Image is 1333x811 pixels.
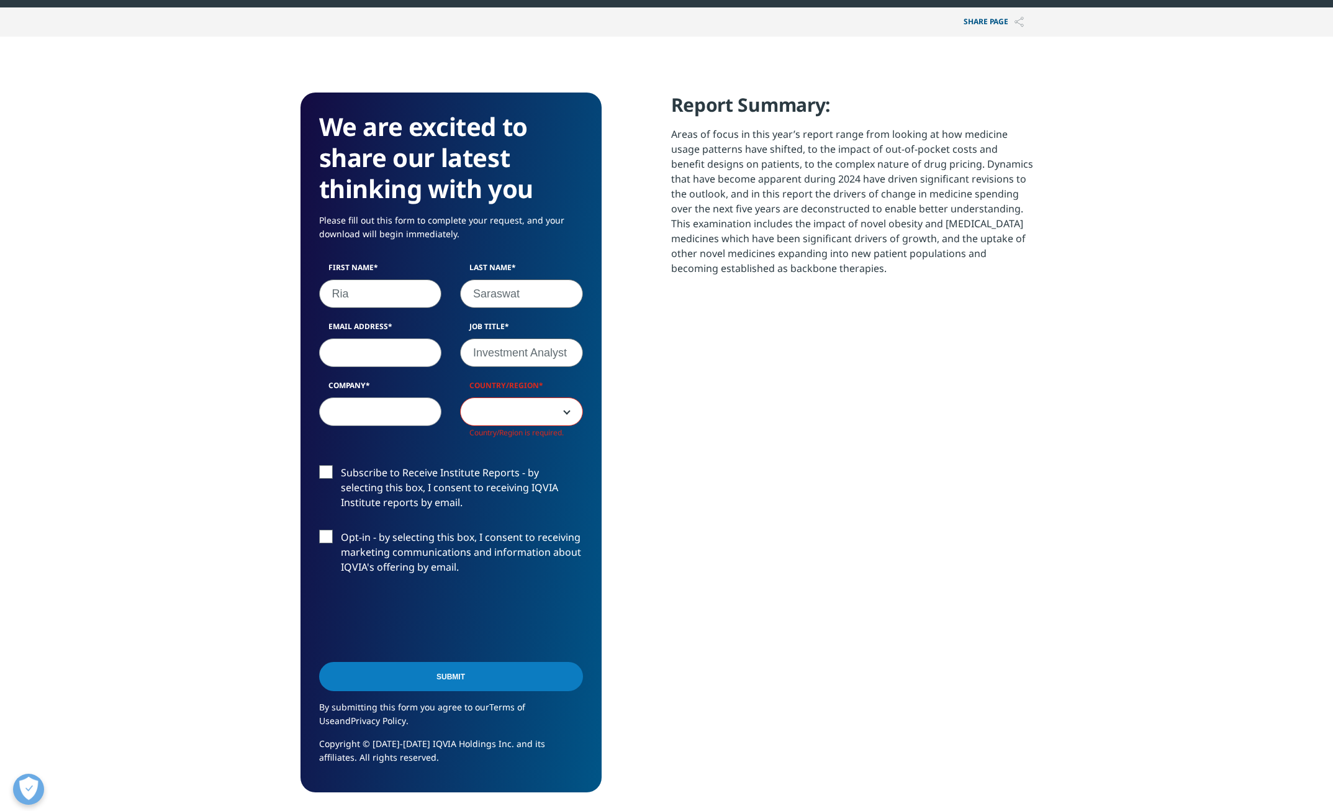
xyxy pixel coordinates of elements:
p: Please fill out this form to complete your request, and your download will begin immediately. [319,214,583,250]
input: Submit [319,662,583,691]
a: Privacy Policy [351,715,406,727]
button: Open Preferences [13,774,44,805]
label: Email Address [319,321,442,338]
label: Country/Region [460,380,583,397]
p: Copyright © [DATE]-[DATE] IQVIA Holdings Inc. and its affiliates. All rights reserved. [319,737,583,774]
label: Last Name [460,262,583,279]
button: Share PAGEShare PAGE [954,7,1033,37]
p: Areas of focus in this year’s report range from looking at how medicine usage patterns have shift... [671,127,1033,285]
a: Terms of Use [319,701,525,727]
label: Opt-in - by selecting this box, I consent to receiving marketing communications and information a... [319,530,583,581]
label: First Name [319,262,442,279]
h3: We are excited to share our latest thinking with you [319,111,583,204]
h4: Report Summary: [671,93,1033,127]
p: Share PAGE [954,7,1033,37]
label: Job Title [460,321,583,338]
p: By submitting this form you agree to our and . [319,700,583,737]
img: Share PAGE [1014,17,1024,27]
label: Company [319,380,442,397]
label: Subscribe to Receive Institute Reports - by selecting this box, I consent to receiving IQVIA Inst... [319,465,583,517]
span: Country/Region is required. [469,427,564,438]
iframe: reCAPTCHA [319,594,508,643]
